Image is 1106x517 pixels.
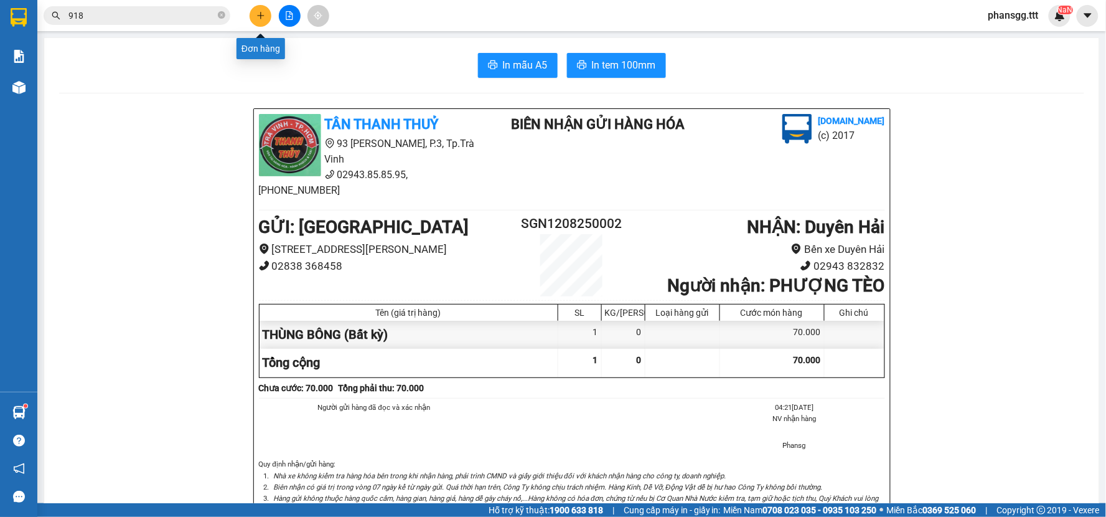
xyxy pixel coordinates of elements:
[624,258,884,275] li: 02943 832832
[705,402,885,413] li: 04:21[DATE]
[720,321,825,349] div: 70.000
[285,11,294,20] span: file-add
[880,508,884,513] span: ⚪️
[259,383,334,393] b: Chưa cước : 70.000
[511,116,685,132] b: BIÊN NHẬN GỬI HÀNG HÓA
[503,57,548,73] span: In mẫu A5
[263,355,321,370] span: Tổng cộng
[1082,10,1094,21] span: caret-down
[520,214,624,234] h2: SGN1208250002
[705,440,885,451] li: Phansg
[561,308,598,318] div: SL
[176,72,192,89] span: SL
[339,383,424,393] b: Tổng phải thu: 70.000
[24,404,27,408] sup: 1
[624,503,721,517] span: Cung cấp máy in - giấy in:
[13,435,25,447] span: question-circle
[68,9,215,22] input: Tìm tên, số ĐT hoặc mã đơn
[887,503,977,517] span: Miền Bắc
[800,260,811,271] span: phone
[612,503,614,517] span: |
[12,50,26,63] img: solution-icon
[763,505,877,515] strong: 0708 023 035 - 0935 103 250
[274,494,879,514] i: Hàng gửi không thuộc hàng quốc cấm, hàng gian, hàng giả, hàng dễ gây cháy nổ,...Hàng không có hóa...
[259,258,520,275] li: 02838 368458
[624,241,884,258] li: Bến xe Duyên Hải
[577,60,587,72] span: printer
[637,355,642,365] span: 0
[250,5,271,27] button: plus
[144,51,161,64] span: CC :
[314,11,322,20] span: aim
[146,26,246,40] div: PHƯỢNG TÈO
[256,11,265,20] span: plus
[558,321,602,349] div: 1
[978,7,1049,23] span: phansgg.ttt
[146,11,246,26] div: Duyên Hải
[263,308,555,318] div: Tên (giá trị hàng)
[260,321,558,349] div: THÙNG BÔNG (Bất kỳ)
[593,355,598,365] span: 1
[218,10,225,22] span: close-circle
[12,406,26,419] img: warehouse-icon
[794,355,821,365] span: 70.000
[1037,506,1046,515] span: copyright
[12,81,26,94] img: warehouse-icon
[791,244,802,254] span: environment
[218,11,225,19] span: close-circle
[986,503,988,517] span: |
[649,308,716,318] div: Loại hàng gửi
[259,114,321,176] img: logo.jpg
[274,483,823,491] i: Biên nhận có giá trị trong vòng 07 ngày kể từ ngày gửi. Quá thời hạn trên, Công Ty không chịu trá...
[724,503,877,517] span: Miền Nam
[279,5,301,27] button: file-add
[1054,10,1066,21] img: icon-new-feature
[259,241,520,258] li: [STREET_ADDRESS][PERSON_NAME]
[782,114,812,144] img: logo.jpg
[259,136,490,167] li: 93 [PERSON_NAME], P.3, Tp.Trà Vinh
[488,60,498,72] span: printer
[1057,6,1073,14] sup: NaN
[11,11,30,24] span: Gửi:
[259,217,469,237] b: GỬI : [GEOGRAPHIC_DATA]
[13,463,25,475] span: notification
[11,8,27,27] img: logo-vxr
[307,5,329,27] button: aim
[11,73,246,88] div: Tên hàng: THÙNG BÔNG ( : 1 )
[818,116,885,126] b: [DOMAIN_NAME]
[605,308,642,318] div: KG/[PERSON_NAME]
[284,402,464,413] li: Người gửi hàng đã đọc và xác nhận
[259,260,269,271] span: phone
[325,138,335,148] span: environment
[923,505,977,515] strong: 0369 525 060
[602,321,645,349] div: 0
[478,53,558,78] button: printerIn mẫu A5
[550,505,603,515] strong: 1900 633 818
[818,128,885,143] li: (c) 2017
[146,12,176,25] span: Nhận:
[1077,5,1099,27] button: caret-down
[325,169,335,179] span: phone
[144,48,247,65] div: 70.000
[705,413,885,424] li: NV nhận hàng
[567,53,666,78] button: printerIn tem 100mm
[52,11,60,20] span: search
[723,308,821,318] div: Cước món hàng
[13,491,25,503] span: message
[592,57,656,73] span: In tem 100mm
[747,217,884,237] b: NHẬN : Duyên Hải
[259,167,490,198] li: 02943.85.85.95, [PHONE_NUMBER]
[325,116,439,132] b: TÂN THANH THUỶ
[11,11,137,39] div: [GEOGRAPHIC_DATA]
[828,308,881,318] div: Ghi chú
[489,503,603,517] span: Hỗ trợ kỹ thuật:
[274,472,726,480] i: Nhà xe không kiểm tra hàng hóa bên trong khi nhận hàng, phải trình CMND và giấy giới thiệu đối vớ...
[667,275,884,296] b: Người nhận : PHƯỢNG TÈO
[259,244,269,254] span: environment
